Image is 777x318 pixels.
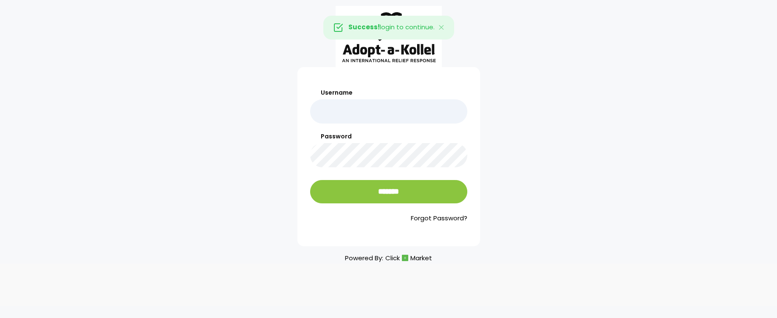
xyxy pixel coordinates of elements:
[336,6,442,67] img: aak_logo_sm.jpeg
[385,252,432,264] a: ClickMarket
[310,132,467,141] label: Password
[310,214,467,223] a: Forgot Password?
[348,23,380,32] strong: Success!
[402,255,408,261] img: cm_icon.png
[323,16,454,39] div: login to continue.
[345,252,432,264] p: Powered By:
[310,88,467,97] label: Username
[429,16,454,39] button: Close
